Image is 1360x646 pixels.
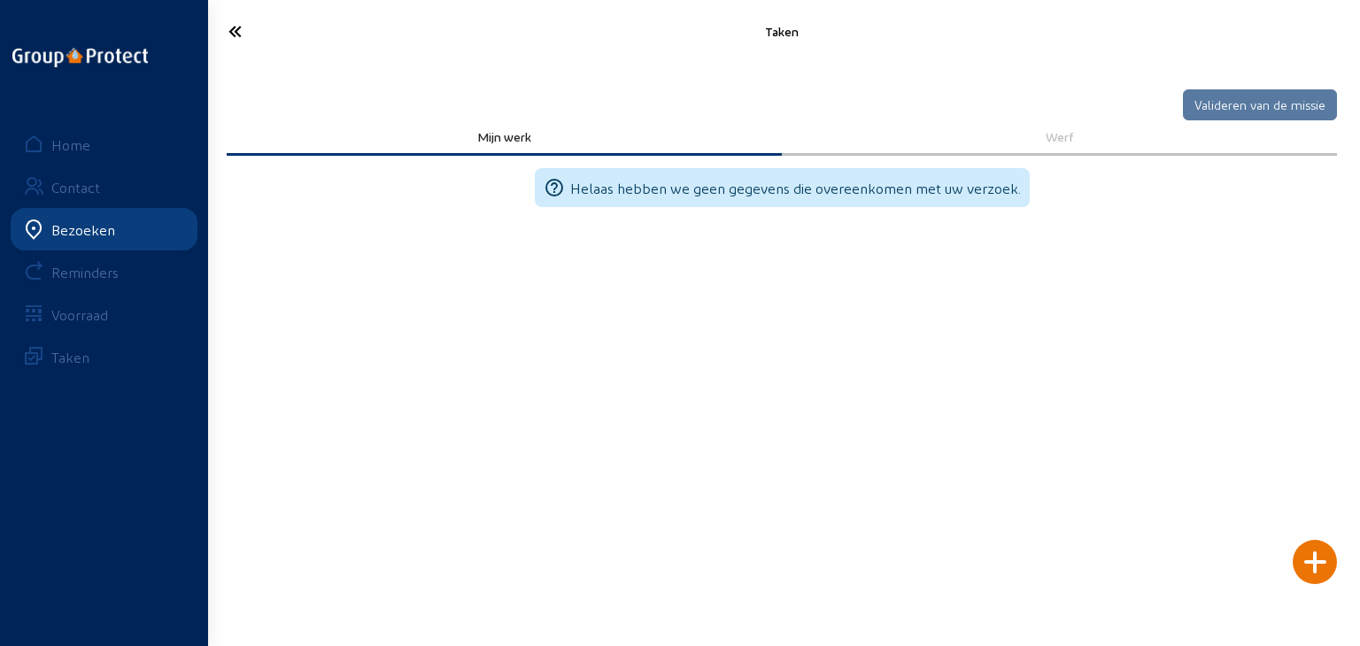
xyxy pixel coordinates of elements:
[51,306,108,323] div: Voorraad
[12,48,148,67] img: logo-oneline.png
[51,221,115,238] div: Bezoeken
[51,264,119,281] div: Reminders
[11,335,197,378] a: Taken
[51,179,100,196] div: Contact
[570,180,1021,196] span: Helaas hebben we geen gegevens die overeenkomen met uw verzoek.
[11,123,197,165] a: Home
[11,250,197,293] a: Reminders
[239,129,769,144] div: Mijn werk
[794,129,1325,144] div: Werf
[11,293,197,335] a: Voorraad
[544,177,565,198] mat-icon: help_outline
[11,165,197,208] a: Contact
[397,24,1168,39] div: Taken
[11,208,197,250] a: Bezoeken
[51,349,89,365] div: Taken
[51,136,90,153] div: Home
